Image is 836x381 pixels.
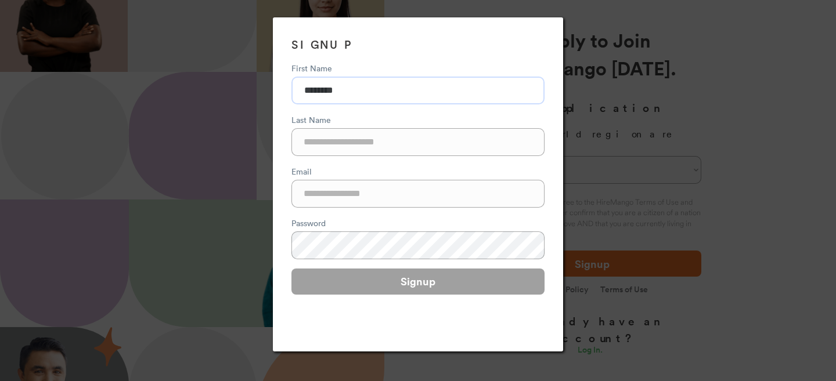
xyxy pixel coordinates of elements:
[291,36,545,53] h3: SIGNUP
[291,217,545,229] div: Password
[291,114,545,126] div: Last Name
[291,268,545,295] button: Signup
[291,62,545,74] div: First Name
[291,165,545,177] div: Email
